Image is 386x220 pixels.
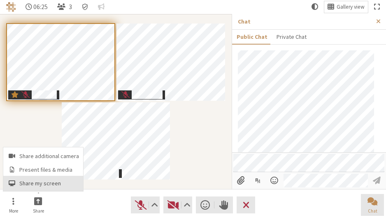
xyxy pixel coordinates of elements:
button: Conversation [95,1,108,13]
button: Close sidebar [371,14,386,29]
button: Using system theme [308,1,321,13]
button: Share my screen [3,176,83,191]
span: 06:25 [33,3,48,10]
button: Open participant list [54,1,75,13]
img: Iotum [6,2,16,12]
span: 3 [69,3,72,10]
button: Send a reaction [196,196,214,213]
button: Video setting [182,196,192,213]
button: Unmute (⌘+Shift+A) [131,196,160,213]
button: Change layout [324,1,368,13]
span: Share my screen [19,180,79,187]
span: Share additional camera [19,153,79,159]
span: More [9,208,18,213]
button: Private Chat [272,30,311,44]
div: Timer [22,1,51,13]
div: Meeting details Encryption enabled [78,1,92,13]
button: Open menu [27,194,50,216]
button: Leave meeting [237,196,255,213]
button: Audio settings [149,196,159,213]
button: Close chat [361,194,384,216]
span: Present files & media [19,167,79,173]
span: Share [33,208,44,213]
button: Raise hand [214,196,233,213]
p: Chat [238,17,371,26]
button: Present files & media [3,162,83,176]
span: Gallery view [337,4,365,10]
button: Send message [369,174,384,188]
span: Chat [368,208,377,213]
button: Fullscreen [371,1,383,13]
button: Open menu [2,194,25,216]
button: Share additional camera [3,147,83,162]
button: Public Chat [232,30,272,44]
button: Open menu [267,174,282,188]
button: Show formatting [250,174,265,188]
button: Start video (⌘+Shift+V) [163,196,192,213]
